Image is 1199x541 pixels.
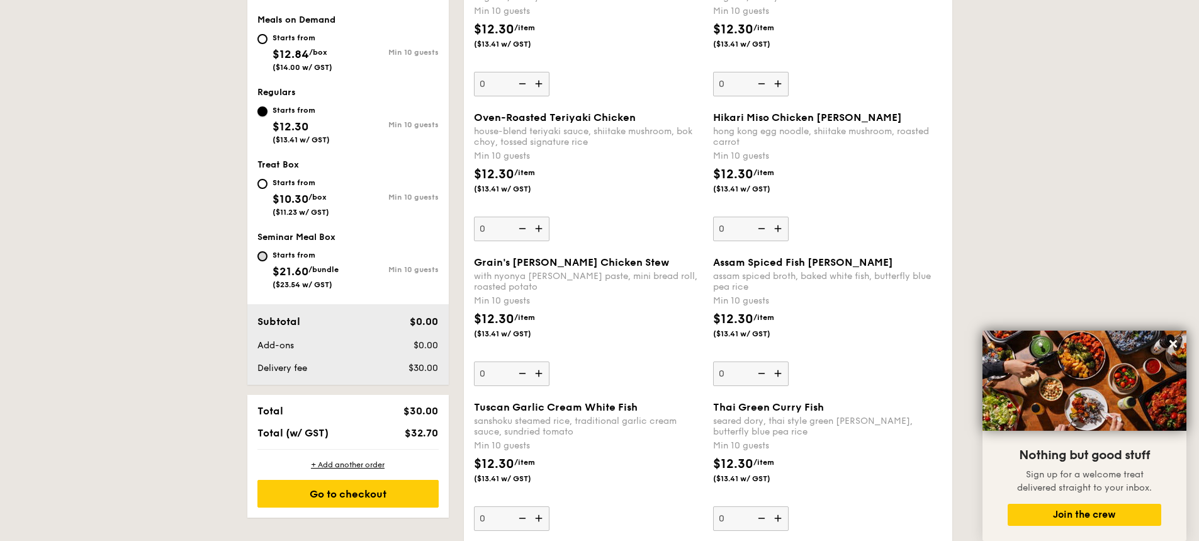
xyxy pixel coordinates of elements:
div: Min 10 guests [713,5,942,18]
span: $12.84 [273,47,309,61]
img: icon-reduce.1d2dbef1.svg [512,506,531,530]
span: /box [309,48,327,57]
div: assam spiced broth, baked white fish, butterfly blue pea rice [713,271,942,292]
div: Starts from [273,105,330,115]
div: Min 10 guests [348,265,439,274]
span: /item [514,23,535,32]
span: $21.60 [273,265,308,278]
span: ($13.41 w/ GST) [713,474,799,484]
img: icon-reduce.1d2dbef1.svg [751,72,770,96]
img: DSC07876-Edit02-Large.jpeg [982,331,1186,431]
button: Close [1163,334,1183,354]
div: Min 10 guests [713,150,942,162]
div: Go to checkout [257,480,439,508]
span: Nothing but good stuff [1019,448,1150,463]
div: Starts from [273,33,332,43]
span: Seminar Meal Box [257,232,335,242]
input: Hikari Miso Chicken [PERSON_NAME]hong kong egg noodle, shiitake mushroom, roasted carrotMin 10 gu... [713,217,789,241]
span: Oven-Roasted Teriyaki Chicken [474,111,636,123]
span: Treat Box [257,159,299,170]
span: Delivery fee [257,363,307,373]
input: Grilled Farm Fresh Aglioindian inspired cajun chicken, supergarlicfied oiled linguine, cherry tom... [474,72,549,96]
span: $30.00 [408,363,438,373]
span: Tuscan Garlic Cream White Fish [474,401,638,413]
span: /box [308,193,327,202]
span: Thai Green Curry Fish [713,401,824,413]
input: Grain's [PERSON_NAME] Chicken Stewwith nyonya [PERSON_NAME] paste, mini bread roll, roasted potat... [474,362,549,386]
span: ($13.41 w/ GST) [713,39,799,49]
input: Thai Green Curry Fishseared dory, thai style green [PERSON_NAME], butterfly blue pea riceMin 10 g... [713,506,789,531]
input: Starts from$12.30($13.41 w/ GST)Min 10 guests [257,106,267,117]
span: $30.00 [403,405,438,417]
span: $10.30 [273,192,308,206]
span: Total (w/ GST) [257,427,329,439]
img: icon-add.58712e84.svg [531,362,549,385]
span: ($13.41 w/ GST) [474,39,560,49]
span: ($13.41 w/ GST) [713,184,799,194]
div: Starts from [273,250,339,260]
div: Min 10 guests [474,150,703,162]
span: Sign up for a welcome treat delivered straight to your inbox. [1017,469,1152,493]
div: Min 10 guests [474,5,703,18]
span: ($13.41 w/ GST) [474,329,560,339]
img: icon-reduce.1d2dbef1.svg [751,506,770,530]
img: icon-reduce.1d2dbef1.svg [512,217,531,241]
img: icon-add.58712e84.svg [770,362,789,385]
input: Honey Duo Mustard Chickenhouse-blend mustard, maple soy baked potato, linguine, cherry tomatoMin ... [713,72,789,96]
div: Min 10 guests [474,440,703,452]
span: $12.30 [713,22,753,37]
span: Hikari Miso Chicken [PERSON_NAME] [713,111,902,123]
span: Grain's [PERSON_NAME] Chicken Stew [474,256,669,268]
input: Tuscan Garlic Cream White Fishsanshoku steamed rice, traditional garlic cream sauce, sundried tom... [474,506,549,531]
input: Starts from$10.30/box($11.23 w/ GST)Min 10 guests [257,179,267,189]
span: $32.70 [405,427,438,439]
span: /item [753,168,774,177]
span: $12.30 [474,167,514,182]
span: $12.30 [273,120,308,134]
span: /bundle [308,265,339,274]
button: Join the crew [1008,504,1161,526]
span: ($13.41 w/ GST) [474,474,560,484]
span: ($14.00 w/ GST) [273,63,332,72]
div: Min 10 guests [713,295,942,307]
span: ($23.54 w/ GST) [273,280,332,289]
img: icon-add.58712e84.svg [770,506,789,530]
span: Total [257,405,283,417]
span: $12.30 [713,457,753,472]
img: icon-add.58712e84.svg [531,506,549,530]
span: Meals on Demand [257,14,335,25]
div: Min 10 guests [474,295,703,307]
div: hong kong egg noodle, shiitake mushroom, roasted carrot [713,126,942,147]
span: Assam Spiced Fish [PERSON_NAME] [713,256,893,268]
img: icon-add.58712e84.svg [531,217,549,241]
input: Assam Spiced Fish [PERSON_NAME]assam spiced broth, baked white fish, butterfly blue pea riceMin 1... [713,362,789,386]
span: $0.00 [414,340,438,351]
span: $12.30 [713,312,753,327]
span: /item [514,313,535,322]
span: ($13.41 w/ GST) [713,329,799,339]
span: /item [753,313,774,322]
span: ($13.41 w/ GST) [474,184,560,194]
input: Oven-Roasted Teriyaki Chickenhouse-blend teriyaki sauce, shiitake mushroom, bok choy, tossed sign... [474,217,549,241]
input: Starts from$12.84/box($14.00 w/ GST)Min 10 guests [257,34,267,44]
span: $12.30 [713,167,753,182]
div: Min 10 guests [348,120,439,129]
span: Subtotal [257,316,300,327]
div: house-blend teriyaki sauce, shiitake mushroom, bok choy, tossed signature rice [474,126,703,147]
span: /item [514,168,535,177]
div: Min 10 guests [713,440,942,452]
span: $12.30 [474,312,514,327]
span: $12.30 [474,457,514,472]
span: $0.00 [410,316,438,327]
img: icon-reduce.1d2dbef1.svg [512,72,531,96]
span: /item [753,23,774,32]
img: icon-reduce.1d2dbef1.svg [751,217,770,241]
div: with nyonya [PERSON_NAME] paste, mini bread roll, roasted potato [474,271,703,292]
span: /item [514,458,535,467]
span: Regulars [257,87,296,98]
span: /item [753,458,774,467]
div: seared dory, thai style green [PERSON_NAME], butterfly blue pea rice [713,416,942,437]
img: icon-add.58712e84.svg [770,72,789,96]
span: $12.30 [474,22,514,37]
div: + Add another order [257,460,439,470]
